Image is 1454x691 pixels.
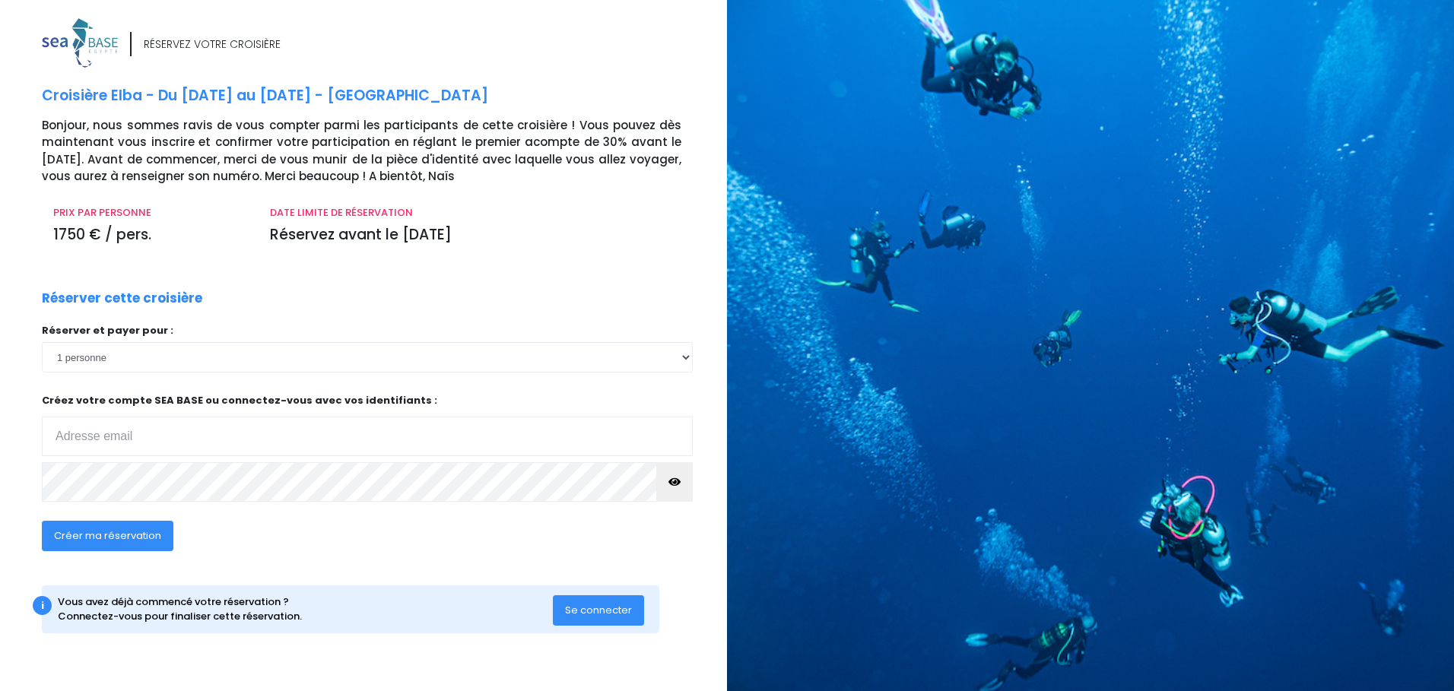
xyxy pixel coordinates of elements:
[42,289,202,309] p: Réserver cette croisière
[42,117,716,185] p: Bonjour, nous sommes ravis de vous compter parmi les participants de cette croisière ! Vous pouve...
[54,528,161,543] span: Créer ma réservation
[42,417,693,456] input: Adresse email
[565,603,632,617] span: Se connecter
[42,521,173,551] button: Créer ma réservation
[53,224,247,246] p: 1750 € / pers.
[58,594,553,624] div: Vous avez déjà commencé votre réservation ? Connectez-vous pour finaliser cette réservation.
[42,18,118,68] img: logo_color1.png
[53,205,247,220] p: PRIX PAR PERSONNE
[42,323,693,338] p: Réserver et payer pour :
[33,596,52,615] div: i
[144,36,281,52] div: RÉSERVEZ VOTRE CROISIÈRE
[270,224,681,246] p: Réservez avant le [DATE]
[270,205,681,220] p: DATE LIMITE DE RÉSERVATION
[42,85,716,107] p: Croisière Elba - Du [DATE] au [DATE] - [GEOGRAPHIC_DATA]
[553,595,644,626] button: Se connecter
[553,603,644,616] a: Se connecter
[42,393,693,456] p: Créez votre compte SEA BASE ou connectez-vous avec vos identifiants :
